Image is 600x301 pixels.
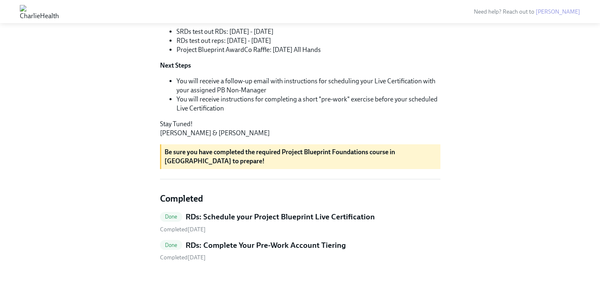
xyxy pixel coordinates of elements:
a: DoneRDs: Complete Your Pre-Work Account Tiering Completed[DATE] [160,240,440,262]
a: DoneRDs: Schedule your Project Blueprint Live Certification Completed[DATE] [160,212,440,233]
p: Stay Tuned! [PERSON_NAME] & [PERSON_NAME] [160,120,440,138]
li: Project Blueprint AwardCo Raffle: [DATE] All Hands [176,45,440,54]
li: RDs test out reps: [DATE] - [DATE] [176,36,440,45]
li: You will receive instructions for completing a short "pre-work" exercise before your scheduled Li... [176,95,440,113]
img: CharlieHealth [20,5,59,18]
h4: Completed [160,193,440,205]
span: Done [160,242,183,248]
a: [PERSON_NAME] [536,8,580,15]
span: Need help? Reach out to [474,8,580,15]
h5: RDs: Complete Your Pre-Work Account Tiering [186,240,346,251]
h5: RDs: Schedule your Project Blueprint Live Certification [186,212,375,222]
li: You will receive a follow-up email with instructions for scheduling your Live Certification with ... [176,77,440,95]
strong: Next Steps [160,61,191,69]
span: Completed [DATE] [160,226,206,233]
li: SRDs test out RDs: [DATE] - [DATE] [176,27,440,36]
span: Thursday, August 21st 2025, 9:36 am [160,254,206,261]
strong: Be sure you have completed the required Project Blueprint Foundations course in [GEOGRAPHIC_DATA]... [165,148,395,165]
span: Done [160,214,183,220]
